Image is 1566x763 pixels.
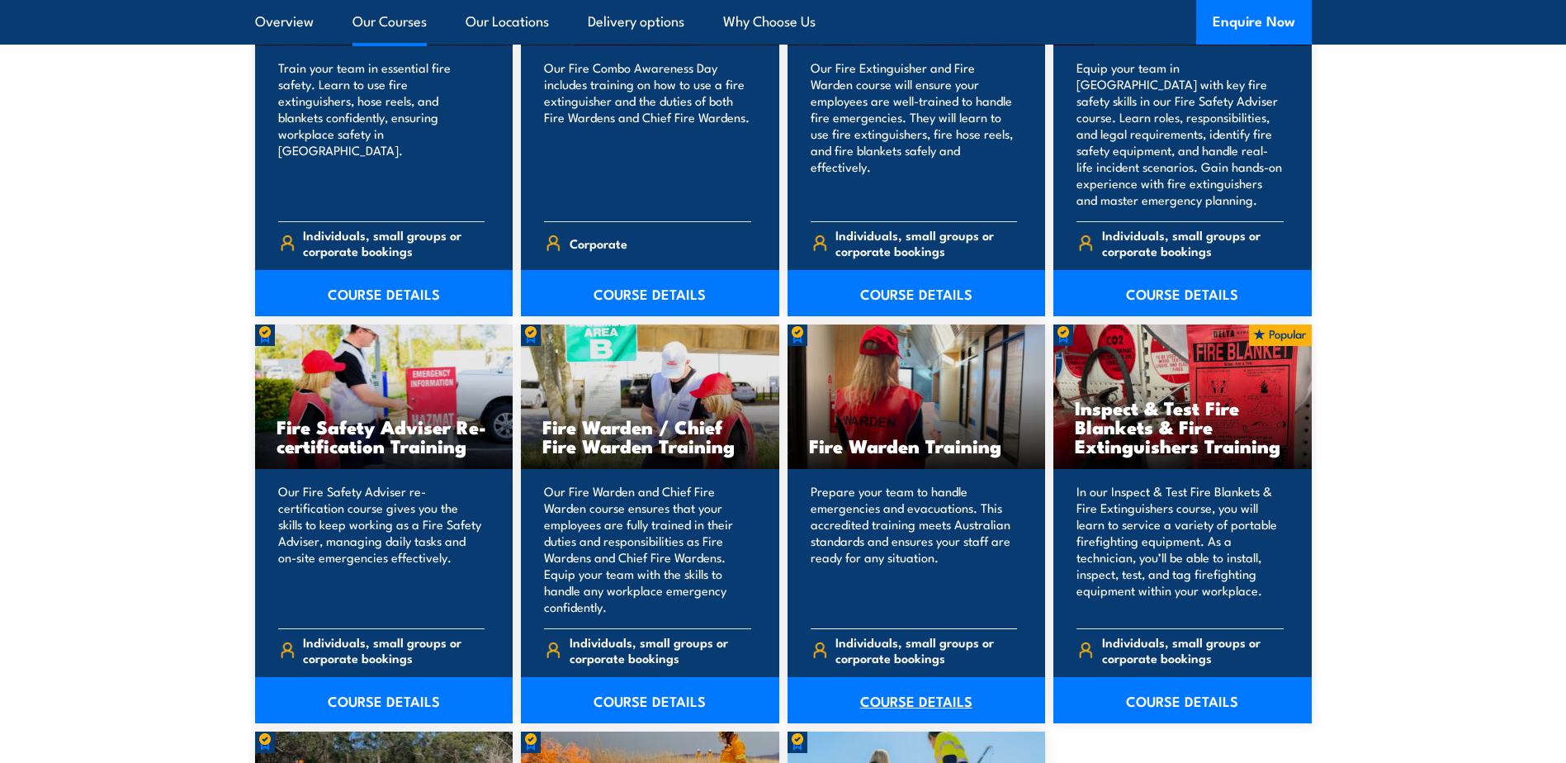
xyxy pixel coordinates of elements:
a: COURSE DETAILS [788,677,1046,723]
span: Individuals, small groups or corporate bookings [570,634,751,666]
h3: Fire Warden / Chief Fire Warden Training [542,417,758,455]
a: COURSE DETAILS [1053,270,1312,316]
span: Individuals, small groups or corporate bookings [303,227,485,258]
p: Prepare your team to handle emergencies and evacuations. This accredited training meets Australia... [811,483,1018,615]
a: COURSE DETAILS [521,270,779,316]
h3: Fire Warden Training [809,436,1024,455]
h3: Inspect & Test Fire Blankets & Fire Extinguishers Training [1075,398,1290,455]
span: Individuals, small groups or corporate bookings [1102,227,1284,258]
p: Our Fire Safety Adviser re-certification course gives you the skills to keep working as a Fire Sa... [278,483,485,615]
p: Train your team in essential fire safety. Learn to use fire extinguishers, hose reels, and blanke... [278,59,485,208]
a: COURSE DETAILS [788,270,1046,316]
p: In our Inspect & Test Fire Blankets & Fire Extinguishers course, you will learn to service a vari... [1076,483,1284,615]
p: Our Fire Combo Awareness Day includes training on how to use a fire extinguisher and the duties o... [544,59,751,208]
a: COURSE DETAILS [255,270,513,316]
span: Individuals, small groups or corporate bookings [1102,634,1284,666]
span: Corporate [570,230,627,256]
span: Individuals, small groups or corporate bookings [835,227,1017,258]
p: Equip your team in [GEOGRAPHIC_DATA] with key fire safety skills in our Fire Safety Adviser cours... [1076,59,1284,208]
a: COURSE DETAILS [255,677,513,723]
a: COURSE DETAILS [1053,677,1312,723]
p: Our Fire Extinguisher and Fire Warden course will ensure your employees are well-trained to handl... [811,59,1018,208]
span: Individuals, small groups or corporate bookings [835,634,1017,666]
h3: Fire Safety Adviser Re-certification Training [277,417,492,455]
span: Individuals, small groups or corporate bookings [303,634,485,666]
a: COURSE DETAILS [521,677,779,723]
p: Our Fire Warden and Chief Fire Warden course ensures that your employees are fully trained in the... [544,483,751,615]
